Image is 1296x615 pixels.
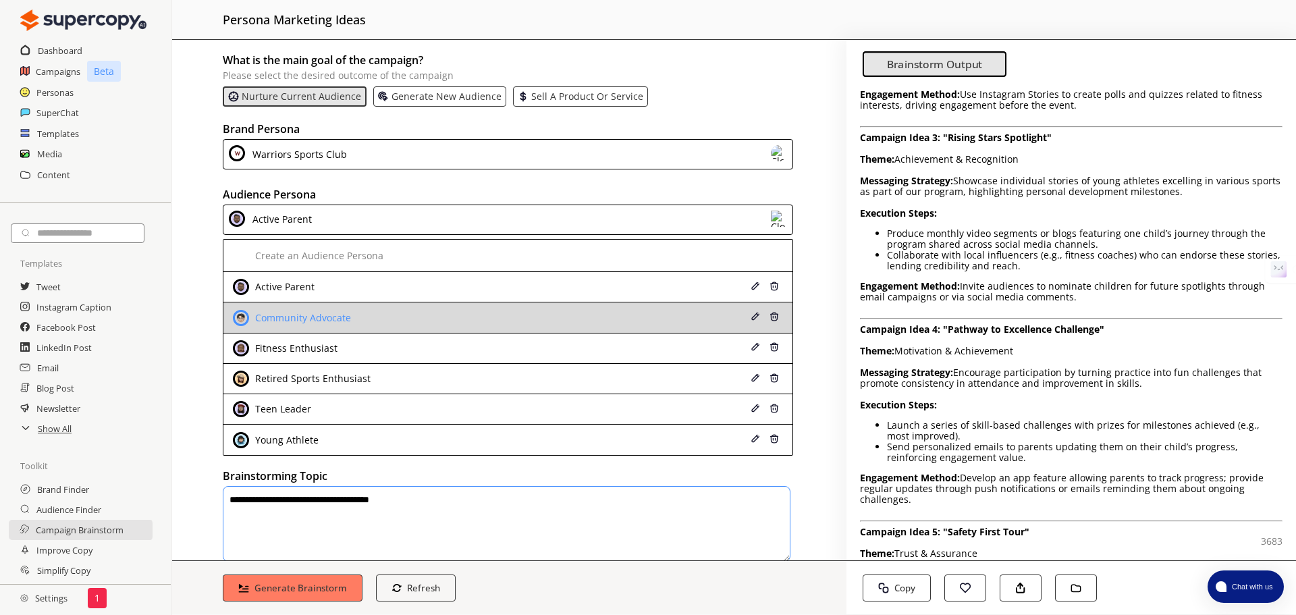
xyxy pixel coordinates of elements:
h2: What is the main goal of the campaign? [223,50,796,70]
p: Sell a product or service [531,91,643,102]
strong: Execution Steps: [860,207,937,219]
p: Encourage participation by turning practice into fun challenges that promote consistency in atten... [860,367,1282,389]
strong: Campaign Idea 4: "Pathway to Excellence Challenge" [860,323,1104,336]
h2: Brainstorming Topic [223,466,796,486]
p: Generate new audience [391,91,502,102]
h2: Blog Post [36,378,74,398]
a: Improve Copy [36,540,92,560]
a: Audience Finder [36,500,101,520]
strong: Campaign Idea 3: "Rising Stars Spotlight" [860,131,1052,144]
h2: Show All [38,419,72,439]
a: Facebook Post [36,317,96,338]
a: Dashboard [38,41,82,61]
p: 1 [94,593,100,604]
button: Copy [863,574,931,601]
h2: Instagram Caption [36,297,111,317]
img: Close [771,211,787,227]
button: Brainstorm Output [863,52,1006,78]
img: Close [20,594,28,602]
b: Generate Brainstorm [254,582,347,594]
img: Close [751,404,760,413]
b: Brainstorm Output [887,57,983,72]
p: Collaborate with local influencers (e.g., fitness coaches) who can endorse these stories, lending... [887,250,1282,271]
strong: Theme: [860,547,894,560]
img: Close [769,434,779,444]
img: Close [233,340,249,356]
a: Templates [37,124,79,144]
p: Beta [87,61,121,82]
img: Close [751,342,760,352]
img: Close [751,434,760,444]
h2: Brand Persona [223,119,796,139]
button: Refresh [376,574,456,601]
p: Showcase individual stories of young athletes excelling in various sports as part of our program,... [860,176,1282,197]
img: Close [769,373,779,383]
b: Copy [894,582,915,594]
div: Active Parent [252,282,315,292]
p: 3683 [1261,536,1282,547]
img: Close [233,310,249,326]
div: Retired Sports Enthusiast [252,373,371,384]
h2: persona marketing ideas [223,7,366,32]
a: Content [37,165,70,185]
a: SuperChat [36,103,79,123]
a: Email [37,358,59,378]
h2: Tweet [36,277,61,297]
div: Warriors Sports Club [248,145,347,163]
img: Close [769,282,779,291]
textarea: textarea-textarea [223,486,790,562]
a: Newsletter [36,398,80,419]
strong: Messaging Strategy: [860,174,953,187]
div: Community Advocate [252,313,351,323]
img: Close [769,342,779,352]
strong: Engagement Method: [860,471,960,484]
div: Fitness Enthusiast [252,343,337,354]
h2: Media [37,144,62,164]
img: Close [769,404,779,413]
a: Campaigns [36,61,80,82]
img: Close [233,371,249,387]
p: Launch a series of skill-based challenges with prizes for milestones achieved (e.g., most improved). [887,420,1282,442]
img: Close [229,211,245,227]
p: Trust & Assurance [860,548,1282,559]
strong: Engagement Method: [860,279,960,292]
a: Campaign Brainstorm [36,520,124,540]
strong: Theme: [860,153,894,165]
img: Close [751,282,760,291]
strong: Execution Steps: [860,398,937,411]
button: Generate Brainstorm [223,574,362,601]
img: Close [769,312,779,321]
img: Close [20,7,146,34]
p: Send personalized emails to parents updating them on their child’s progress, reinforcing engageme... [887,442,1282,463]
a: Simplify Copy [37,560,90,581]
a: Expand Copy [36,581,89,601]
div: Teen Leader [252,404,311,415]
img: Close [233,432,249,448]
strong: Engagement Method: [860,88,960,101]
a: Personas [36,82,74,103]
p: Nurture current audience [242,91,361,102]
p: Develop an app feature allowing parents to track progress; provide regular updates through push n... [860,473,1282,505]
div: Create an Audience Persona [252,250,383,261]
strong: Theme: [860,344,894,357]
a: Brand Finder [37,479,89,500]
img: Close [771,145,787,161]
img: Close [229,145,245,161]
a: LinkedIn Post [36,338,92,358]
img: Close [751,312,760,321]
